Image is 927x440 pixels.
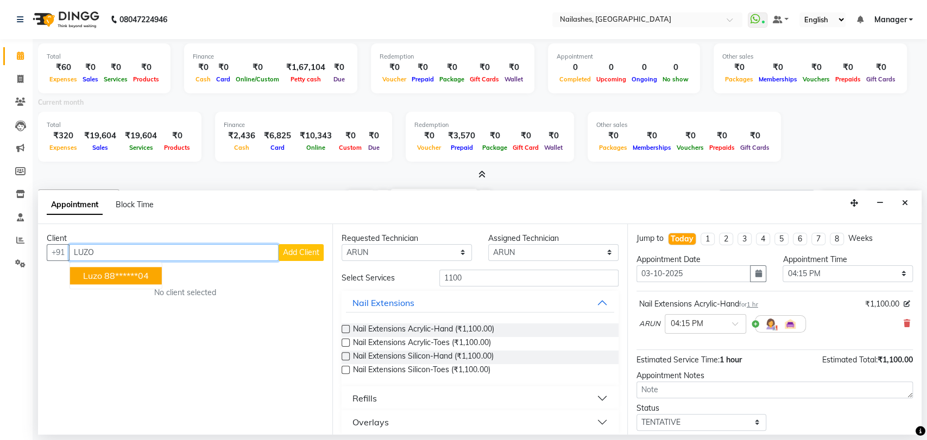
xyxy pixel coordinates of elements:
div: Refills [352,392,377,405]
div: ₹0 [101,61,130,74]
div: Today [671,233,693,245]
span: Services [101,75,130,83]
button: +91 [47,244,70,261]
span: Memberships [756,75,800,83]
i: Edit price [904,301,910,307]
span: Package [437,75,467,83]
li: 2 [719,233,733,245]
div: 0 [660,61,691,74]
input: yyyy-mm-dd [636,265,751,282]
span: Sales [80,75,101,83]
div: Finance [193,52,349,61]
span: Cash [231,144,252,151]
div: ₹0 [833,61,863,74]
div: Appointment Date [636,254,767,265]
span: ARUN [639,318,660,329]
li: 7 [811,233,825,245]
span: Card [213,75,233,83]
span: Estimated Service Time: [636,355,720,365]
span: Appointment [47,195,103,215]
div: Other sales [596,120,772,130]
span: No show [660,75,691,83]
span: ₹1,100.00 [865,298,899,310]
div: ₹10,343 [295,130,336,142]
span: Custom [336,144,364,151]
span: Gift Cards [467,75,502,83]
div: ₹0 [756,61,800,74]
li: 5 [774,233,789,245]
input: Search by service name [439,270,619,286]
img: Interior.png [784,317,797,330]
span: Expenses [47,144,80,151]
div: Status [636,403,767,414]
span: Upcoming [594,75,629,83]
button: Nail Extensions [346,293,614,313]
span: Vouchers [674,144,707,151]
li: 6 [793,233,807,245]
span: 1 hr [747,301,758,308]
img: logo [28,4,102,35]
input: Search by Name/Mobile/Email/Code [69,244,279,261]
div: ₹0 [233,61,282,74]
li: 3 [737,233,752,245]
div: ₹0 [437,61,467,74]
div: 0 [594,61,629,74]
span: Petty cash [288,75,324,83]
li: 8 [830,233,844,245]
span: Voucher [414,144,444,151]
span: Products [161,144,193,151]
div: Weeks [848,233,873,244]
div: ₹0 [380,61,409,74]
span: Luzo [83,270,102,281]
div: Assigned Technician [488,233,619,244]
div: Redemption [380,52,526,61]
b: 08047224946 [119,4,167,35]
div: ₹3,570 [444,130,480,142]
span: Nail Extensions Silicon-Hand (₹1,100.00) [353,350,493,364]
span: Prepaid [409,75,437,83]
span: Block Time [116,200,154,209]
div: ₹1,67,104 [282,61,330,74]
div: ₹0 [596,130,630,142]
label: Current month [38,98,84,107]
div: Select Services [333,272,431,284]
div: ₹0 [336,130,364,142]
span: Due [365,144,382,151]
li: 1 [701,233,715,245]
div: ₹0 [800,61,833,74]
div: Other sales [722,52,898,61]
div: ₹0 [722,61,756,74]
div: ₹0 [414,130,444,142]
div: ₹0 [541,130,565,142]
span: Nail Extensions Acrylic-Toes (₹1,100.00) [353,337,490,350]
div: Client [47,233,324,244]
div: Total [47,52,162,61]
span: Packages [596,144,630,151]
span: Ongoing [629,75,660,83]
span: Gift Card [510,144,541,151]
div: 0 [557,61,594,74]
span: Memberships [630,144,674,151]
span: Online [304,144,328,151]
div: ₹6,825 [260,130,295,142]
div: ₹0 [213,61,233,74]
div: Jump to [636,233,664,244]
span: Prepaids [833,75,863,83]
span: Nail Extensions Silicon-Toes (₹1,100.00) [353,364,490,378]
div: Total [47,120,193,130]
div: ₹0 [80,61,101,74]
div: Appointment [557,52,691,61]
span: Sales [90,144,111,151]
div: ₹0 [130,61,162,74]
span: Gift Cards [863,75,898,83]
div: ₹0 [330,61,349,74]
span: Estimated Total: [822,355,878,365]
span: Vouchers [800,75,833,83]
span: Wallet [541,144,565,151]
span: Nail Extensions Acrylic-Hand (₹1,100.00) [353,323,494,337]
div: ₹19,604 [121,130,161,142]
div: ₹0 [863,61,898,74]
div: ₹320 [47,130,80,142]
span: Products [130,75,162,83]
div: Appointment Notes [636,370,913,381]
